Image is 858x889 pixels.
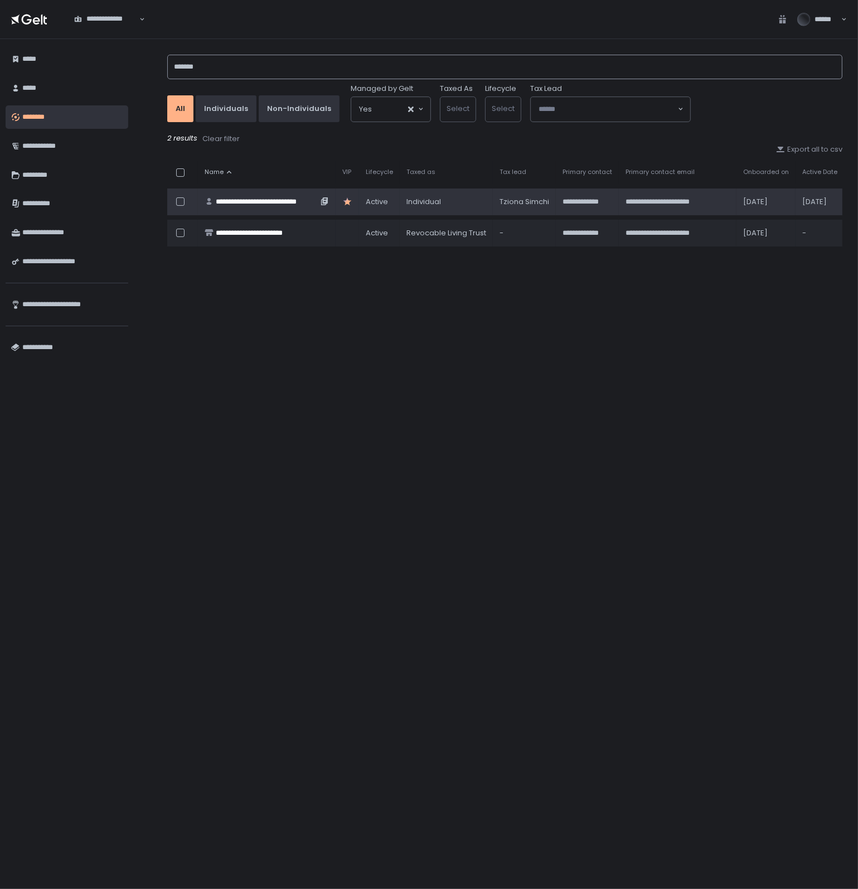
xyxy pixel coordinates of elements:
span: Select [492,103,515,114]
label: Lifecycle [485,84,516,94]
input: Search for option [74,24,138,35]
div: Non-Individuals [267,104,331,114]
div: [DATE] [802,197,837,207]
div: Search for option [531,97,690,122]
div: Search for option [351,97,430,122]
div: Revocable Living Trust [406,228,486,238]
button: Clear Selected [408,107,414,112]
button: Non-Individuals [259,95,340,122]
span: Primary contact [563,168,612,176]
button: Clear filter [202,133,240,144]
div: - [802,228,837,238]
span: Yes [359,104,372,115]
div: [DATE] [743,197,789,207]
span: Active Date [802,168,837,176]
input: Search for option [539,104,677,115]
div: Search for option [67,8,145,31]
div: All [176,104,185,114]
label: Taxed As [440,84,473,94]
span: Name [205,168,224,176]
input: Search for option [372,104,407,115]
div: Individual [406,197,486,207]
div: Tziona Simchi [500,197,549,207]
span: active [366,197,388,207]
div: - [500,228,549,238]
span: Primary contact email [626,168,695,176]
button: All [167,95,193,122]
button: Individuals [196,95,256,122]
span: Select [447,103,469,114]
div: [DATE] [743,228,789,238]
div: 2 results [167,133,842,144]
span: active [366,228,388,238]
span: Lifecycle [366,168,393,176]
button: Export all to csv [776,144,842,154]
div: Clear filter [202,134,240,144]
span: Tax Lead [530,84,562,94]
span: Onboarded on [743,168,789,176]
div: Individuals [204,104,248,114]
span: VIP [342,168,351,176]
span: Tax lead [500,168,526,176]
span: Managed by Gelt [351,84,413,94]
span: Taxed as [406,168,435,176]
